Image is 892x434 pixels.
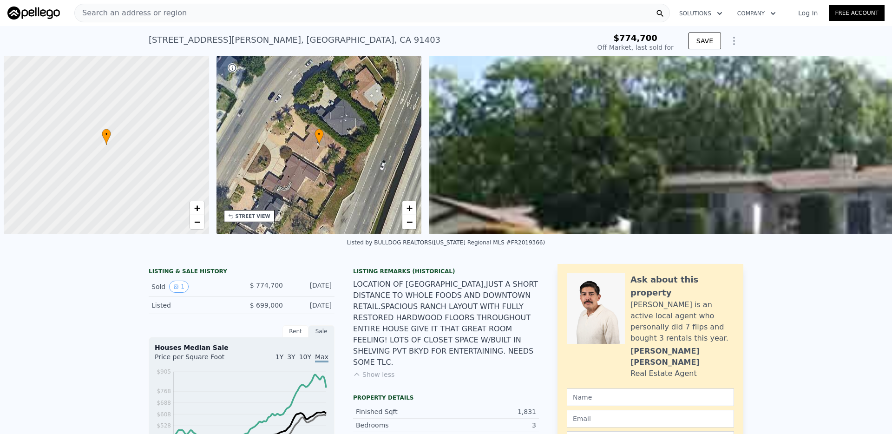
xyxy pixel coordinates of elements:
[275,353,283,361] span: 1Y
[194,216,200,228] span: −
[353,394,539,401] div: Property details
[157,368,171,375] tspan: $905
[308,325,334,337] div: Sale
[402,215,416,229] a: Zoom out
[155,352,242,367] div: Price per Square Foot
[194,202,200,214] span: +
[402,201,416,215] a: Zoom in
[407,202,413,214] span: +
[149,268,334,277] div: LISTING & SALE HISTORY
[353,370,394,379] button: Show less
[155,343,328,352] div: Houses Median Sale
[597,43,674,52] div: Off Market, last sold for
[102,130,111,138] span: •
[787,8,829,18] a: Log In
[356,421,446,430] div: Bedrooms
[725,32,743,50] button: Show Options
[630,273,734,299] div: Ask about this property
[299,353,311,361] span: 10Y
[290,301,332,310] div: [DATE]
[169,281,189,293] button: View historical data
[567,388,734,406] input: Name
[290,281,332,293] div: [DATE]
[287,353,295,361] span: 3Y
[157,411,171,418] tspan: $608
[630,299,734,344] div: [PERSON_NAME] is an active local agent who personally did 7 flips and bought 3 rentals this year.
[567,410,734,427] input: Email
[315,129,324,145] div: •
[7,7,60,20] img: Pellego
[315,353,328,362] span: Max
[672,5,730,22] button: Solutions
[75,7,187,19] span: Search an address or region
[829,5,885,21] a: Free Account
[353,279,539,368] div: LOCATION OF [GEOGRAPHIC_DATA],JUST A SHORT DISTANCE TO WHOLE FOODS AND DOWNTOWN RETAIL.SPACIOUS R...
[353,268,539,275] div: Listing Remarks (Historical)
[630,346,734,368] div: [PERSON_NAME] [PERSON_NAME]
[157,400,171,406] tspan: $688
[689,33,721,49] button: SAVE
[613,33,657,43] span: $774,700
[630,368,697,379] div: Real Estate Agent
[446,407,536,416] div: 1,831
[190,201,204,215] a: Zoom in
[190,215,204,229] a: Zoom out
[149,33,440,46] div: [STREET_ADDRESS][PERSON_NAME] , [GEOGRAPHIC_DATA] , CA 91403
[157,388,171,395] tspan: $768
[347,239,545,246] div: Listed by BULLDOG REALTORS ([US_STATE] Regional MLS #FR2019366)
[730,5,783,22] button: Company
[282,325,308,337] div: Rent
[102,129,111,145] div: •
[157,422,171,429] tspan: $528
[250,282,283,289] span: $ 774,700
[250,302,283,309] span: $ 699,000
[315,130,324,138] span: •
[151,301,234,310] div: Listed
[356,407,446,416] div: Finished Sqft
[151,281,234,293] div: Sold
[407,216,413,228] span: −
[236,213,270,220] div: STREET VIEW
[446,421,536,430] div: 3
